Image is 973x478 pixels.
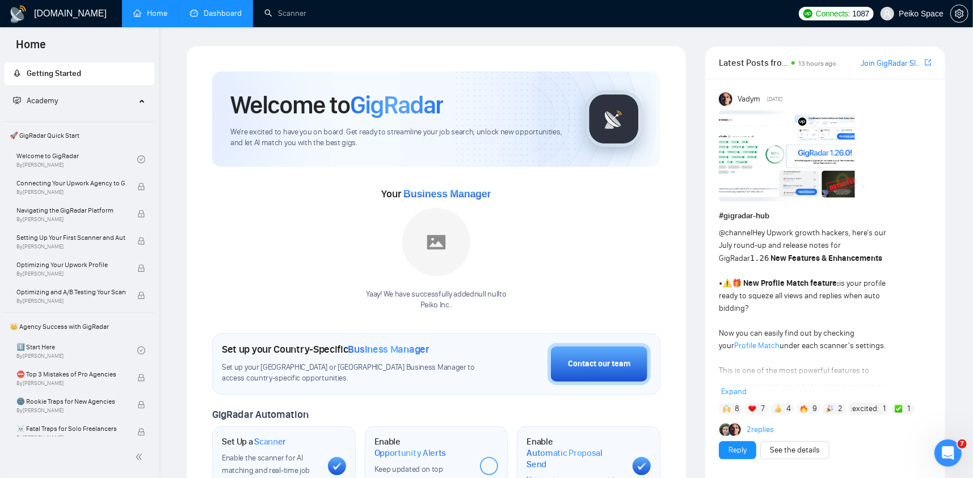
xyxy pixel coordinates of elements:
span: By [PERSON_NAME] [16,189,125,196]
img: 🙌 [723,405,731,413]
span: Home [7,36,55,60]
a: dashboardDashboard [190,9,242,18]
a: Profile Match [734,341,780,350]
span: By [PERSON_NAME] [16,216,125,223]
span: lock [137,428,145,436]
span: check-circle [137,155,145,163]
span: Vadym [738,93,760,105]
a: export [925,57,932,68]
button: Reply [719,441,756,459]
span: Automatic Proposal Send [526,447,624,469]
a: searchScanner [264,9,306,18]
img: F09AC4U7ATU-image.png [719,111,855,201]
span: lock [137,210,145,218]
span: [DATE] [768,94,783,104]
span: 7 [958,439,967,449]
img: ✅ [895,405,903,413]
span: Optimizing Your Upwork Profile [16,259,125,270]
span: lock [137,237,145,245]
a: Reply [728,444,747,456]
span: fund-projection-screen [13,96,21,104]
span: 4 [786,403,791,414]
span: 9 [812,403,817,414]
span: check-circle [137,346,145,354]
span: ⚠️ [722,278,732,288]
h1: Enable [374,436,471,458]
span: lock [137,264,145,272]
span: By [PERSON_NAME] [16,298,125,304]
code: 1.26 [750,253,769,263]
span: 1 [883,403,886,414]
span: Academy [13,96,58,105]
a: 1️⃣ Start HereBy[PERSON_NAME] [16,338,137,363]
img: ❤️ [748,405,756,413]
span: 8 [735,403,739,414]
span: By [PERSON_NAME] [16,270,125,277]
button: setting [950,5,968,23]
div: Contact our team [568,358,630,370]
span: ☠️ Fatal Traps for Solo Freelancers [16,423,125,434]
span: 1 [907,403,910,414]
strong: New Features & Enhancements [771,253,883,263]
h1: Welcome to [230,90,443,120]
img: Vadym [719,92,732,106]
span: GigRadar Automation [212,408,308,421]
div: Yaay! We have successfully added null null to [366,289,506,311]
span: By [PERSON_NAME] [16,434,125,441]
span: 13 hours ago [798,60,836,67]
span: Expand [721,387,747,396]
img: placeholder.png [402,208,470,276]
span: Setting Up Your First Scanner and Auto-Bidder [16,232,125,243]
span: lock [137,291,145,299]
span: setting [951,9,968,18]
span: user [883,10,891,18]
h1: Set Up a [222,436,286,447]
span: Your [382,188,491,200]
img: Alex B [719,424,732,436]
li: Getting Started [4,62,154,85]
span: 🎁 [732,278,742,288]
img: gigradar-logo.png [586,91,642,147]
span: lock [137,374,145,382]
span: Navigating the GigRadar Platform [16,205,125,216]
a: setting [950,9,968,18]
button: Contact our team [547,343,651,385]
span: By [PERSON_NAME] [16,380,125,387]
span: We're excited to have you on board. Get ready to streamline your job search, unlock new opportuni... [230,127,567,149]
a: Join GigRadar Slack Community [861,57,923,70]
span: Business Manager [403,188,491,200]
span: Getting Started [27,69,81,78]
span: 🚀 GigRadar Quick Start [5,124,153,147]
a: See the details [770,444,820,456]
span: Connecting Your Upwork Agency to GigRadar [16,177,125,189]
span: export [925,58,932,67]
button: See the details [760,441,829,459]
iframe: Intercom live chat [934,439,962,467]
a: homeHome [133,9,167,18]
span: Set up your [GEOGRAPHIC_DATA] or [GEOGRAPHIC_DATA] Business Manager to access country-specific op... [222,362,479,384]
span: 🌚 Rookie Traps for New Agencies [16,396,125,407]
img: 🎉 [826,405,834,413]
span: GigRadar [350,90,443,120]
span: 1087 [852,7,869,20]
img: 🔥 [800,405,808,413]
span: Opportunity Alerts [374,447,447,459]
span: By [PERSON_NAME] [16,243,125,250]
img: 👍 [774,405,782,413]
p: Peiko Inc. . [366,300,506,311]
span: Connects: [816,7,850,20]
span: rocket [13,69,21,77]
h1: Enable [526,436,624,469]
a: Welcome to GigRadarBy[PERSON_NAME] [16,147,137,172]
span: 2 [838,403,843,414]
span: lock [137,401,145,409]
span: @channel [719,228,752,238]
span: :excited: [851,403,879,415]
span: Academy [27,96,58,105]
strong: New Profile Match feature: [743,278,839,288]
span: 7 [761,403,765,414]
h1: # gigradar-hub [719,210,932,222]
span: ⛔ Top 3 Mistakes of Pro Agencies [16,369,125,380]
img: logo [9,5,27,23]
span: double-left [135,451,146,463]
